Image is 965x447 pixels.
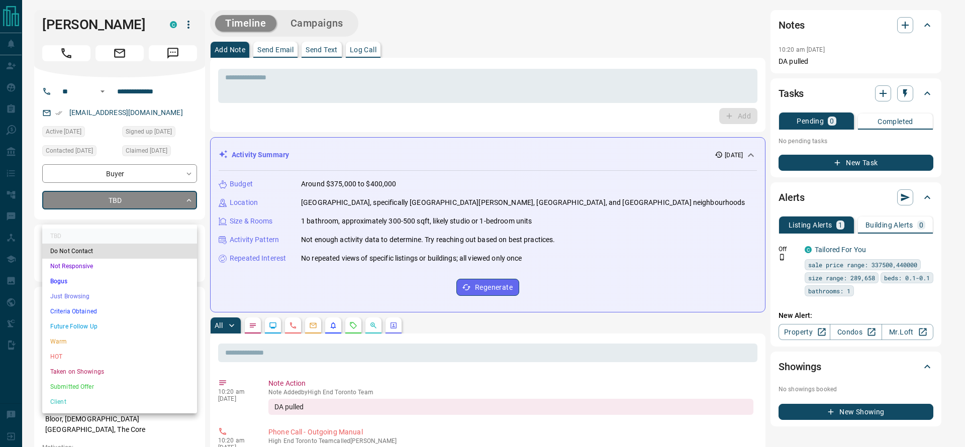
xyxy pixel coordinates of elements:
[42,259,197,274] li: Not Responsive
[42,289,197,304] li: Just Browsing
[42,244,197,259] li: Do Not Contact
[42,319,197,334] li: Future Follow Up
[42,379,197,394] li: Submitted Offer
[42,394,197,409] li: Client
[42,349,197,364] li: HOT
[42,274,197,289] li: Bogus
[42,334,197,349] li: Warm
[42,304,197,319] li: Criteria Obtained
[42,364,197,379] li: Taken on Showings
